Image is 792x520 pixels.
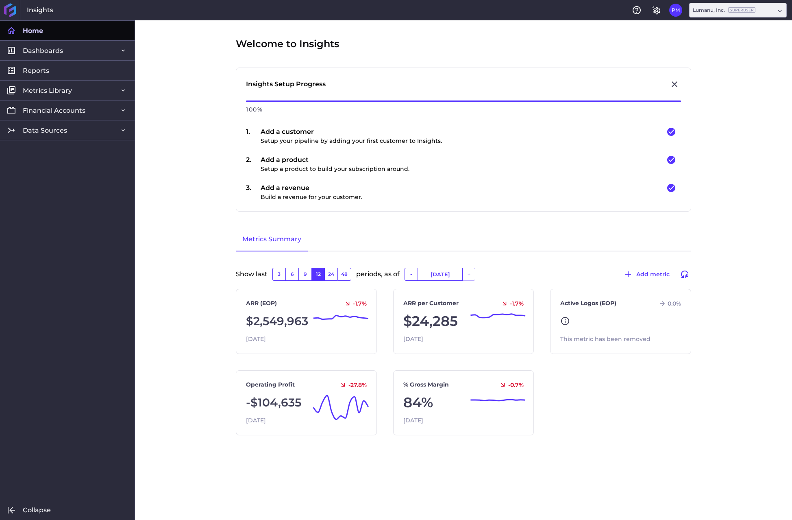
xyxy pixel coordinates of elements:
button: 24 [324,268,337,281]
div: Insights Setup Progress [246,79,326,89]
div: -27.8 % [336,381,367,389]
div: 3 . [246,183,261,201]
div: -1.7 % [341,300,367,307]
div: Dropdown select [689,3,787,17]
button: Help [630,4,643,17]
div: This metric has been removed [560,335,681,343]
span: Collapse [23,506,51,514]
span: Metrics Library [23,86,72,95]
div: Add a product [261,155,409,173]
div: Lumanu, Inc. [693,7,755,14]
input: Select Date [418,268,462,280]
div: 1 . [246,127,261,145]
div: -0.7 % [496,381,524,389]
button: 9 [298,268,311,281]
div: -1.7 % [498,300,524,307]
span: Data Sources [23,126,67,135]
button: Add metric [620,268,673,281]
p: Setup your pipeline by adding your first customer to Insights. [261,137,442,145]
button: 6 [285,268,298,281]
button: Close [668,78,681,91]
button: 48 [337,268,351,281]
a: ARR per Customer [403,299,459,308]
ins: SuperUser [728,7,755,13]
button: 12 [311,268,324,281]
div: 2 . [246,155,261,173]
span: Dashboards [23,46,63,55]
button: User Menu [669,4,682,17]
div: -$104,635 [246,392,367,413]
div: Add a customer [261,127,442,145]
div: 100 % [246,102,681,117]
button: General Settings [650,4,663,17]
a: % Gross Margin [403,380,449,389]
button: - [405,268,418,281]
div: $2,549,963 [246,311,367,332]
a: Active Logos (EOP) [560,299,616,308]
div: 84% [403,392,524,413]
span: Welcome to Insights [236,37,339,51]
button: 3 [272,268,285,281]
a: Operating Profit [246,380,295,389]
div: 0.0 % [655,300,681,307]
span: Home [23,26,43,35]
a: ARR (EOP) [246,299,277,308]
span: Reports [23,66,49,75]
p: Setup a product to build your subscription around. [261,165,409,173]
div: Add a revenue [261,183,362,201]
a: Metrics Summary [236,228,308,251]
div: Show last periods, as of [236,268,691,289]
p: Build a revenue for your customer. [261,193,362,201]
span: Financial Accounts [23,106,85,115]
div: $24,285 [403,311,524,332]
